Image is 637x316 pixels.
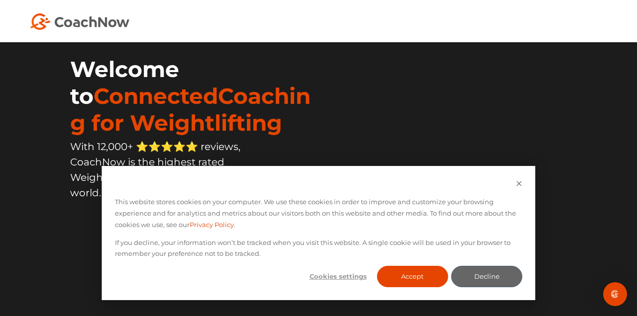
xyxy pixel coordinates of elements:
[190,219,234,231] a: Privacy Policy
[30,13,129,30] img: Coach Now
[377,266,448,287] button: Accept
[70,141,240,199] span: With 12,000+ ⭐️⭐️⭐️⭐️⭐️ reviews, CoachNow is the highest rated Weightlifting coaching app in the ...
[451,266,523,287] button: Decline
[603,282,627,306] div: Open Intercom Messenger
[115,196,523,230] p: This website stores cookies on your computer. We use these cookies in order to improve and custom...
[70,82,311,136] span: ConnectedCoaching for Weightlifting
[70,56,312,136] h1: Welcome to
[102,166,535,300] div: Cookie banner
[303,266,374,287] button: Cookies settings
[115,237,523,260] p: If you decline, your information won’t be tracked when you visit this website. A single cookie wi...
[516,179,523,190] button: Dismiss cookie banner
